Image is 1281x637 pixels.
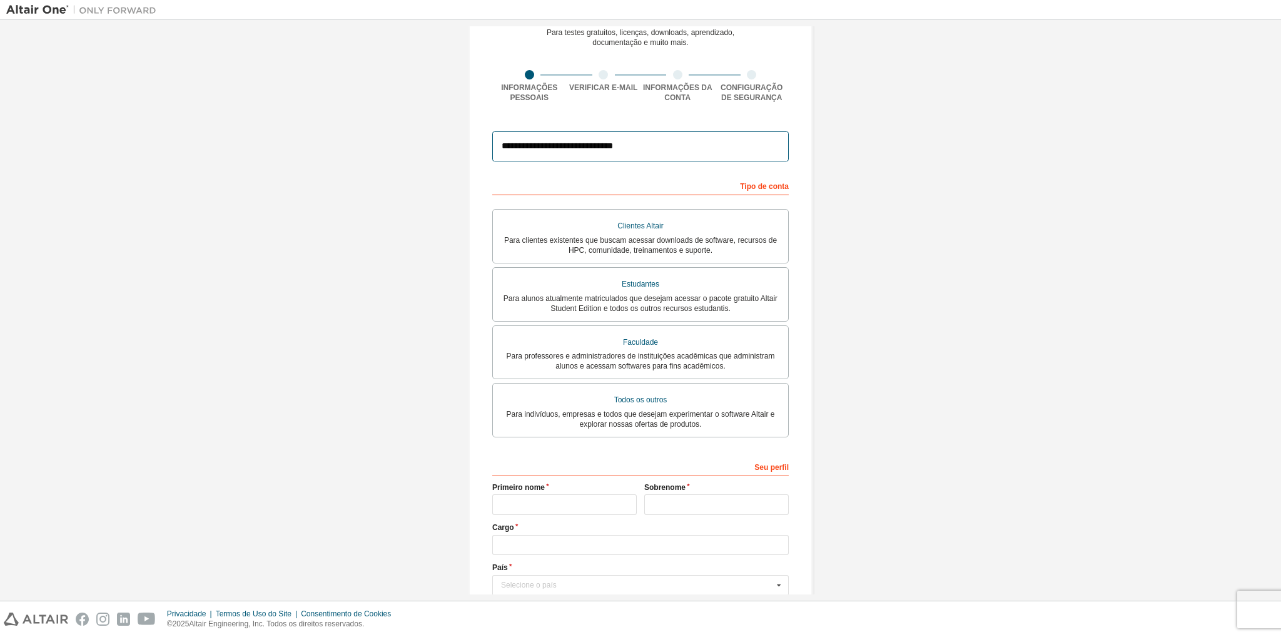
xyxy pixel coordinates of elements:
font: Informações da conta [643,83,712,102]
font: Cargo [492,523,514,532]
font: 2025 [173,619,190,628]
font: Clientes Altair [617,222,663,230]
font: Seu perfil [754,463,789,472]
font: Sobrenome [644,483,686,492]
font: Faculdade [623,338,658,347]
img: altair_logo.svg [4,613,68,626]
font: Para indivíduos, empresas e todos que desejam experimentar o software Altair e explorar nossas of... [507,410,775,429]
font: Para alunos atualmente matriculados que desejam acessar o pacote gratuito Altair Student Edition ... [504,294,777,313]
font: Todos os outros [614,395,667,404]
img: linkedin.svg [117,613,130,626]
font: Para clientes existentes que buscam acessar downloads de software, recursos de HPC, comunidade, t... [504,236,777,255]
font: Verificar e-mail [569,83,637,92]
font: Altair Engineering, Inc. Todos os direitos reservados. [189,619,364,628]
font: Para professores e administradores de instituições acadêmicas que administram alunos e acessam so... [507,352,775,370]
font: Primeiro nome [492,483,545,492]
font: Informações pessoais [501,83,557,102]
font: Consentimento de Cookies [301,609,391,618]
font: Configuração de segurança [721,83,782,102]
img: Altair Um [6,4,163,16]
img: instagram.svg [96,613,109,626]
font: Termos de Uso do Site [216,609,291,618]
font: Privacidade [167,609,206,618]
img: facebook.svg [76,613,89,626]
font: País [492,563,508,572]
font: Para testes gratuitos, licenças, downloads, aprendizado, [547,28,734,37]
font: Estudantes [622,280,659,288]
font: documentação e muito mais. [592,38,688,47]
font: © [167,619,173,628]
font: Tipo de conta [740,182,789,191]
font: Selecione o país [501,581,557,589]
img: youtube.svg [138,613,156,626]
